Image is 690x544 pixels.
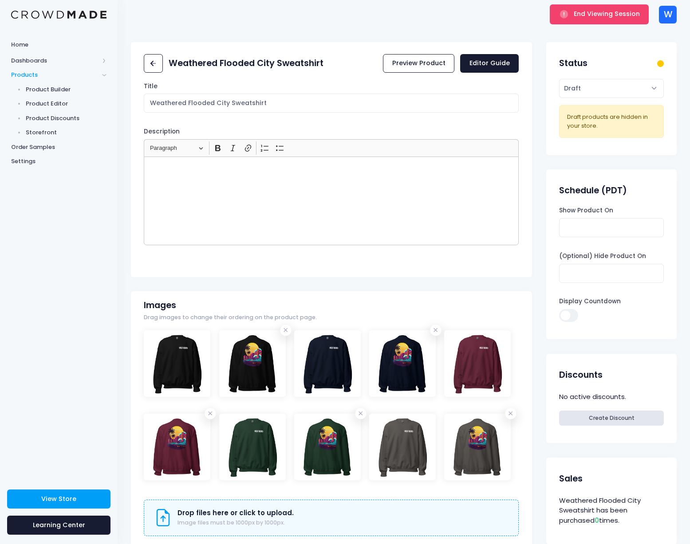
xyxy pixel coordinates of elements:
[11,157,106,166] span: Settings
[559,411,663,426] a: Create Discount
[144,300,176,310] h2: Images
[26,128,107,137] span: Storefront
[559,252,646,261] label: (Optional) Hide Product On
[567,113,656,130] div: Draft products are hidden in your store.
[33,521,85,529] span: Learning Center
[169,58,323,68] h2: Weathered Flooded City Sweatshirt
[559,370,603,380] h2: Discounts
[144,82,158,91] label: Title
[11,11,106,19] img: Logo
[26,85,107,94] span: Product Builder
[144,157,519,245] div: Rich Text Editor, main
[460,54,519,73] a: Editor Guide
[177,509,294,517] h3: Drop files here or click to upload.
[659,6,677,23] div: W
[144,139,519,157] div: Editor toolbar
[559,297,621,306] label: Display Countdown
[11,70,99,79] span: Products
[559,185,627,196] h2: Schedule (PDT)
[7,516,110,535] a: Learning Center
[11,40,106,49] span: Home
[559,494,663,527] div: Weathered Flooded City Sweatshirt has been purchased times.
[146,141,207,155] button: Paragraph
[26,99,107,108] span: Product Editor
[150,143,196,153] span: Paragraph
[595,516,599,525] span: 0
[559,58,587,68] h2: Status
[559,391,663,403] div: No active discounts.
[559,474,583,484] h2: Sales
[11,143,106,152] span: Order Samples
[574,9,640,18] span: End Viewing Session
[26,114,107,123] span: Product Discounts
[41,494,76,503] span: View Store
[177,519,285,526] span: Image files must be 1000px by 1000px.
[550,4,649,24] button: End Viewing Session
[11,56,99,65] span: Dashboards
[559,206,613,215] label: Show Product On
[144,313,317,322] span: Drag images to change their ordering on the product page.
[7,489,110,509] a: View Store
[144,127,180,136] label: Description
[383,54,454,73] a: Preview Product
